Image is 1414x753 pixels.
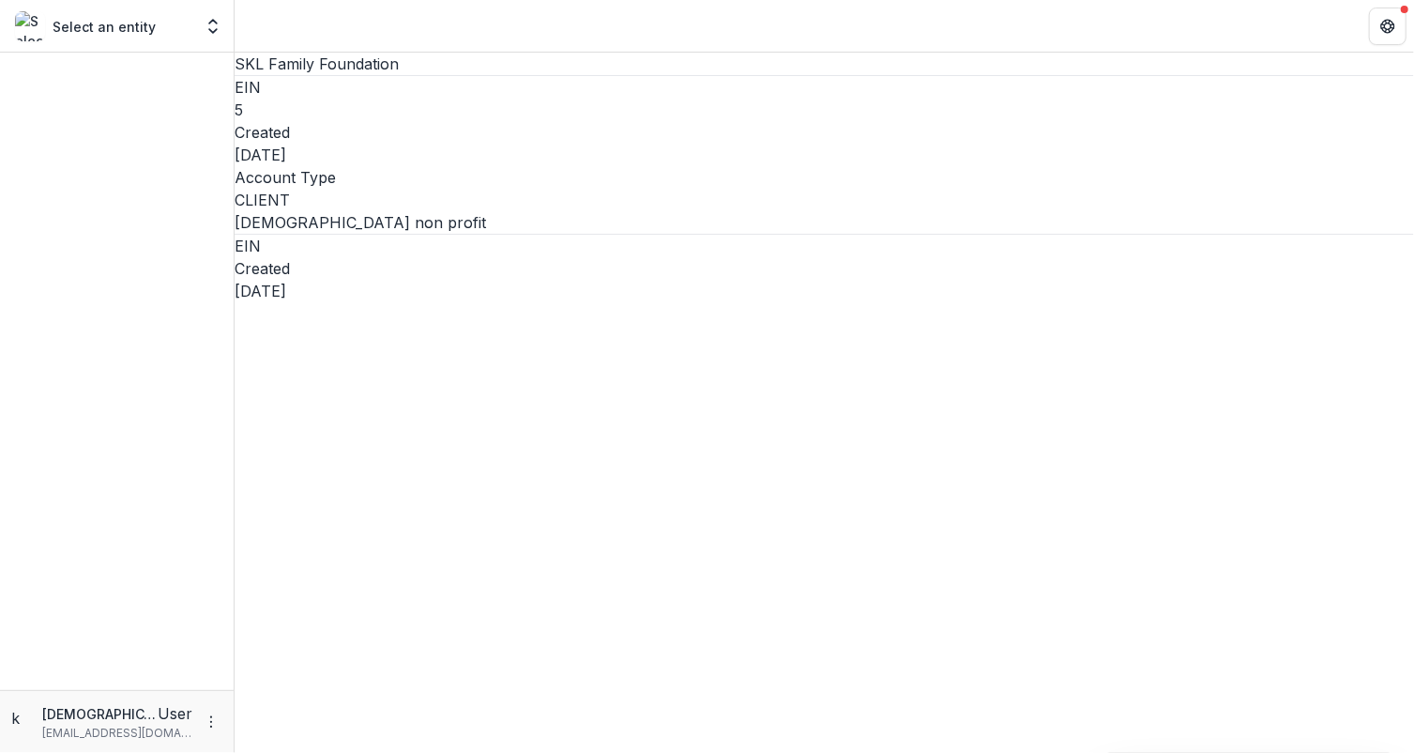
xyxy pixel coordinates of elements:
p: [DEMOGRAPHIC_DATA] non profit [235,211,1414,234]
dd: 5 [235,99,1414,121]
a: [DEMOGRAPHIC_DATA] non profitEINCreated[DATE] [235,211,1414,302]
button: Open entity switcher [200,8,226,45]
p: User [158,702,192,725]
dt: EIN [235,76,1414,99]
div: kristen [11,707,35,730]
p: [EMAIL_ADDRESS][DOMAIN_NAME] [42,725,192,742]
code: CLIENT [235,191,290,209]
img: Select an entity [15,11,45,41]
dt: Created [235,121,1414,144]
dt: Created [235,257,1414,280]
p: [DEMOGRAPHIC_DATA] [42,704,158,724]
a: SKL Family FoundationEIN5Created[DATE]Account TypeCLIENT [235,53,1414,211]
button: Get Help [1369,8,1406,45]
p: SKL Family Foundation [235,53,1414,75]
dt: Account Type [235,166,1414,189]
p: Select an entity [53,17,156,37]
dd: [DATE] [235,280,1414,302]
dd: [DATE] [235,144,1414,166]
dt: EIN [235,235,1414,257]
button: More [200,711,222,733]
